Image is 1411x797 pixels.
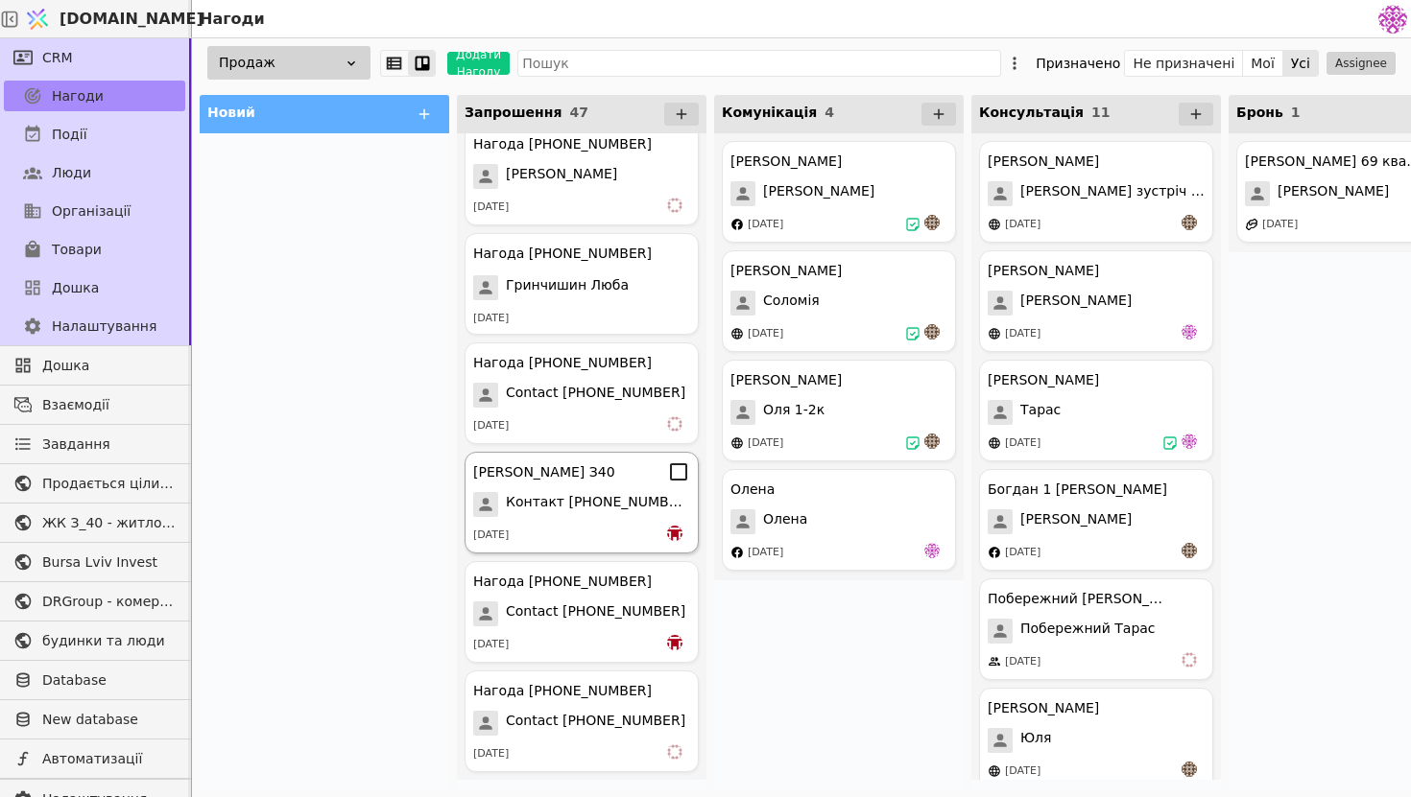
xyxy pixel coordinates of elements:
div: [DATE] [473,746,509,762]
div: [PERSON_NAME][PERSON_NAME][DATE]an [722,141,956,243]
div: [DATE] [1262,217,1298,233]
a: Люди [4,157,185,188]
span: Contact [PHONE_NUMBER] [506,383,685,408]
div: Призначено [1036,50,1120,77]
span: Події [52,125,87,145]
div: [PERSON_NAME] З40 [473,462,615,482]
div: [PERSON_NAME] [988,261,1099,281]
div: [DATE] [473,311,509,327]
div: [DATE] [473,199,509,216]
img: bo [667,635,682,650]
img: vi [667,198,682,213]
span: Товари [52,240,102,260]
a: будинки та люди [4,625,185,656]
span: CRM [42,48,73,68]
div: Богдан 1 [PERSON_NAME] [988,480,1167,500]
span: Запрошення [465,105,562,120]
button: Мої [1243,50,1283,77]
img: vi [1182,652,1197,668]
img: online-store.svg [988,764,1001,778]
span: Contact [PHONE_NUMBER] [506,601,685,626]
span: 47 [569,105,587,120]
a: Дошка [4,350,185,381]
div: [PERSON_NAME][PERSON_NAME] зустріч 13.08[DATE]an [979,141,1213,243]
span: 4 [825,105,834,120]
img: an [924,215,940,230]
img: bo [667,526,682,541]
span: Консультація [979,105,1084,120]
a: Нагоди [4,81,185,111]
img: online-store.svg [988,218,1001,231]
input: Пошук [517,50,1001,77]
div: Нагода [PHONE_NUMBER] [473,134,652,154]
button: Додати Нагоду [447,52,510,75]
span: [PERSON_NAME] [506,164,617,189]
div: Нагода [PHONE_NUMBER][PERSON_NAME][DATE]vi [465,124,699,225]
span: Взаємодії [42,395,176,415]
div: [DATE] [1005,545,1040,561]
span: ЖК З_40 - житлова та комерційна нерухомість класу Преміум [42,513,176,533]
a: DRGroup - комерційна нерухоомість [4,586,185,617]
a: Налаштування [4,311,185,341]
div: [PERSON_NAME] [730,152,842,172]
span: Новий [207,105,255,120]
img: an [1182,762,1197,777]
div: [PERSON_NAME]Юля[DATE]an [979,688,1213,789]
div: [PERSON_NAME][PERSON_NAME][DATE]de [979,250,1213,352]
img: vi [667,744,682,760]
div: Богдан 1 [PERSON_NAME][PERSON_NAME][DATE]an [979,469,1213,571]
span: Автоматизації [42,749,176,769]
img: facebook.svg [730,546,744,559]
a: New database [4,704,185,735]
img: online-store.svg [988,436,1001,450]
button: Не призначені [1125,50,1243,77]
img: online-store.svg [730,436,744,450]
a: Database [4,665,185,695]
div: [PERSON_NAME] [730,261,842,281]
a: Bursa Lviv Invest [4,547,185,577]
div: [PERSON_NAME] [988,698,1099,718]
a: Продається цілий будинок [PERSON_NAME] нерухомість [4,468,185,499]
img: an [924,434,940,449]
div: Побережний [PERSON_NAME]Побережний Тарас[DATE]vi [979,578,1213,680]
a: Автоматизації [4,743,185,774]
div: Нагода [PHONE_NUMBER]Гринчишин Люба[DATE] [465,233,699,335]
a: [DOMAIN_NAME] [19,1,192,37]
a: Товари [4,234,185,265]
div: [DATE] [473,637,509,653]
h2: Нагоди [192,8,265,31]
div: [PERSON_NAME]Оля 1-2к[DATE]an [722,360,956,461]
div: [DATE] [1005,435,1040,452]
span: Тарас [1020,400,1061,425]
img: online-store.svg [730,327,744,340]
div: ОленаОлена[DATE]de [722,469,956,571]
a: ЖК З_40 - житлова та комерційна нерухомість класу Преміум [4,507,185,538]
img: an [1182,543,1197,558]
div: [PERSON_NAME]Тарас[DATE]de [979,360,1213,461]
div: [DATE] [1005,217,1040,233]
span: [PERSON_NAME] [763,181,874,206]
span: Організації [52,201,131,222]
div: [DATE] [1005,763,1040,780]
a: Події [4,119,185,150]
span: Дошка [42,356,176,376]
div: [DATE] [748,435,783,452]
div: Нагода [PHONE_NUMBER] [473,244,652,264]
div: [PERSON_NAME] [988,370,1099,390]
div: [PERSON_NAME] [730,370,842,390]
span: 11 [1091,105,1110,120]
a: Організації [4,196,185,226]
div: [DATE] [748,326,783,342]
img: de [924,543,940,558]
span: Оля 1-2к [763,400,825,425]
span: Завдання [42,434,110,455]
span: Contact [PHONE_NUMBER] [506,711,685,736]
span: Гринчишин Люба [506,275,629,300]
span: Дошка [52,278,99,298]
div: [PERSON_NAME]Соломія[DATE]an [722,250,956,352]
div: [DATE] [1005,654,1040,670]
span: Контакт [PHONE_NUMBER] [506,492,690,517]
a: Завдання [4,429,185,459]
div: [PERSON_NAME] З40Контакт [PHONE_NUMBER][DATE]bo [465,452,699,553]
span: [PERSON_NAME] [1020,291,1132,316]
